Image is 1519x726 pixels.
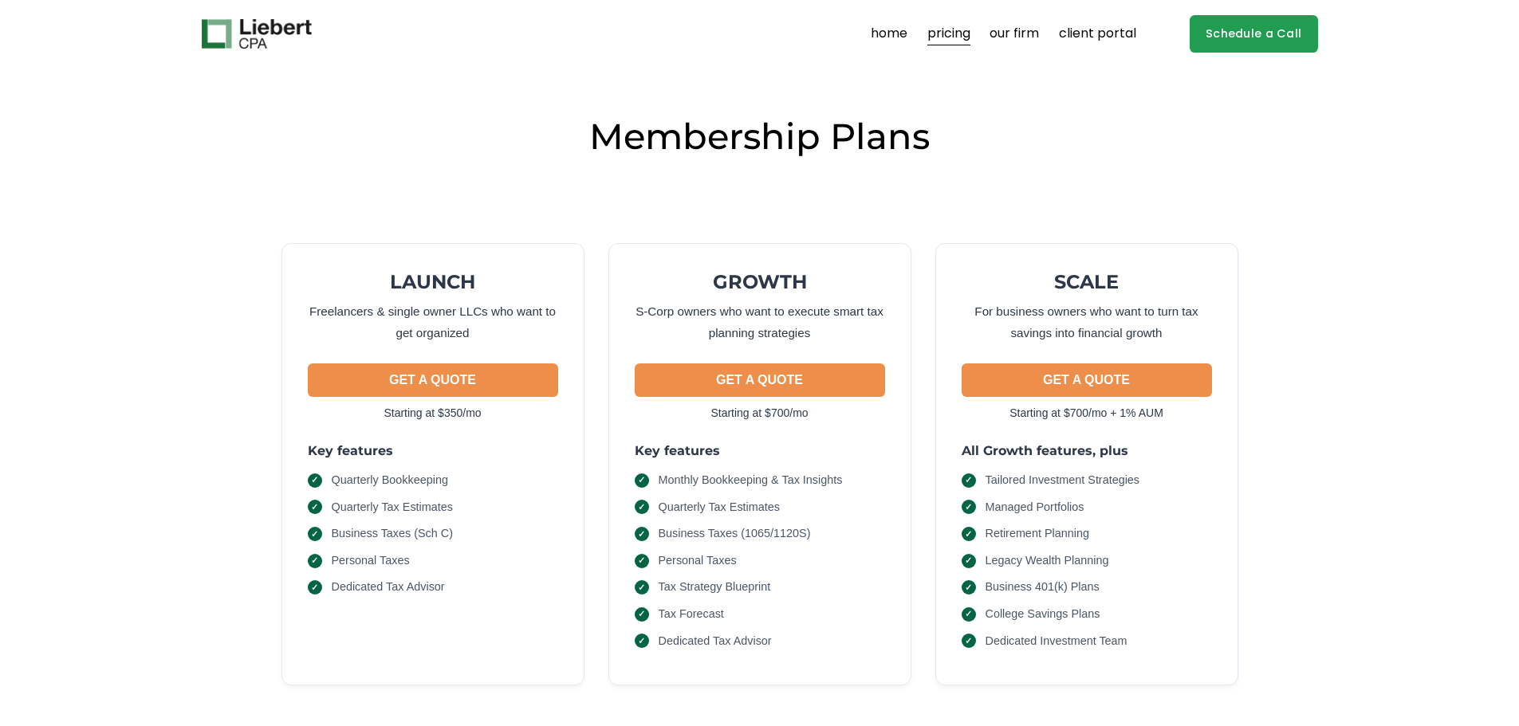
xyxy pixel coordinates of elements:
span: Personal Taxes [332,552,410,570]
a: our firm [990,22,1039,47]
h3: Key features [635,442,885,459]
h2: LAUNCH [308,269,558,294]
h3: All Growth features, plus [962,442,1212,459]
h2: SCALE [962,269,1212,294]
span: Monthly Bookkeeping & Tax Insights [659,472,843,489]
span: Dedicated Tax Advisor [332,579,445,596]
p: For business owners who want to turn tax savings into financial growth [962,300,1212,344]
a: home [871,22,907,47]
span: Quarterly Tax Estimates [659,499,781,516]
span: Quarterly Bookkeeping [332,472,448,489]
h2: GROWTH [635,269,885,294]
span: Dedicated Tax Advisor [659,633,772,650]
a: client portal [1059,22,1136,47]
span: Business Taxes (Sch C) [332,525,454,543]
h3: Key features [308,442,558,459]
h2: Membership Plans [202,113,1318,159]
span: Personal Taxes [659,552,737,570]
img: Liebert CPA [202,19,312,49]
a: Schedule a Call [1190,15,1318,53]
span: Tax Forecast [659,606,724,623]
button: GET A QUOTE [635,363,885,397]
p: Freelancers & single owner LLCs who want to get organized [308,300,558,344]
a: pricing [927,22,970,47]
span: Business 401(k) Plans [986,579,1100,596]
span: Tailored Investment Strategies [986,472,1140,489]
p: Starting at $700/mo [635,403,885,423]
p: Starting at $350/mo [308,403,558,423]
span: Business Taxes (1065/1120S) [659,525,811,543]
button: GET A QUOTE [962,363,1212,397]
span: Retirement Planning [986,525,1089,543]
p: Starting at $700/mo + 1% AUM [962,403,1212,423]
p: S-Corp owners who want to execute smart tax planning strategies [635,300,885,344]
button: GET A QUOTE [308,363,558,397]
span: Legacy Wealth Planning [986,552,1109,570]
span: Dedicated Investment Team [986,633,1127,650]
span: Managed Portfolios [986,499,1084,516]
span: College Savings Plans [986,606,1100,623]
span: Tax Strategy Blueprint [659,579,771,596]
span: Quarterly Tax Estimates [332,499,454,516]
